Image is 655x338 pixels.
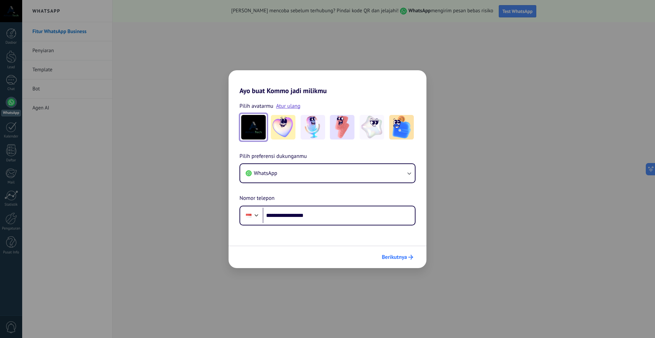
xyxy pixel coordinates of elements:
img: -5.jpeg [389,115,414,139]
span: Berikutnya [382,255,407,260]
h2: Ayo buat Kommo jadi milikmu [229,70,426,95]
img: -2.jpeg [301,115,325,139]
img: -1.jpeg [271,115,295,139]
button: WhatsApp [240,164,415,182]
button: Berikutnya [379,251,416,263]
span: Pilih preferensi dukunganmu [239,152,307,161]
span: Pilih avatarmu [239,102,273,111]
span: Nomor telepon [239,194,275,203]
div: Indonesia: + 62 [242,208,255,223]
span: WhatsApp [254,170,277,177]
img: -3.jpeg [330,115,354,139]
a: Atur ulang [276,103,300,109]
img: -4.jpeg [360,115,384,139]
